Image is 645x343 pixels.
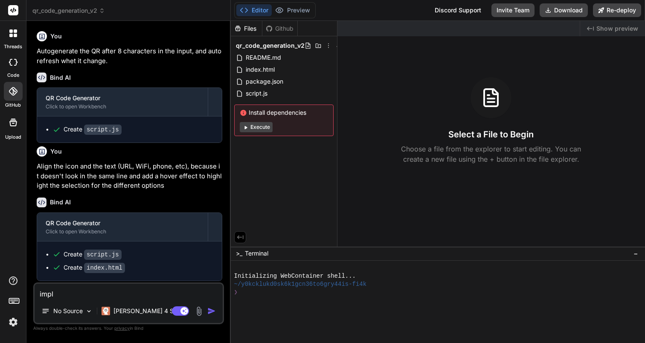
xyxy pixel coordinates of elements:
[633,249,638,258] span: −
[7,72,19,79] label: code
[593,3,641,17] button: Re-deploy
[50,32,62,41] h6: You
[194,306,204,316] img: attachment
[540,3,588,17] button: Download
[113,307,177,315] p: [PERSON_NAME] 4 S..
[46,228,199,235] div: Click to open Workbench
[236,4,272,16] button: Editor
[85,308,93,315] img: Pick Models
[231,24,262,33] div: Files
[245,76,284,87] span: package.json
[5,134,21,141] label: Upload
[37,162,222,191] p: Align the icon and the text (URL, WiFi, phone, etc), because it doesn't look in the same line and...
[245,64,276,75] span: index.html
[32,6,105,15] span: qr_code_generation_v2
[240,108,328,117] span: Install dependencies
[50,147,62,156] h6: You
[37,88,208,116] button: QR Code GeneratorClick to open Workbench
[272,4,314,16] button: Preview
[236,249,242,258] span: >_
[35,284,223,299] textarea: impl
[64,250,122,259] div: Create
[245,88,268,99] span: script.js
[114,326,130,331] span: privacy
[240,122,273,132] button: Execute
[84,263,125,273] code: index.html
[84,250,122,260] code: script.js
[5,102,21,109] label: GitHub
[50,198,71,206] h6: Bind AI
[46,103,199,110] div: Click to open Workbench
[234,280,367,288] span: ~/y0kcklukd0sk6k1gcn36to6gry44is-fi4k
[448,128,534,140] h3: Select a File to Begin
[37,47,222,66] p: Autogenerate the QR after 8 characters in the input, and auto refresh whet it change.
[4,43,22,50] label: threads
[234,272,356,280] span: Initializing WebContainer shell...
[6,315,20,329] img: settings
[53,307,83,315] p: No Source
[430,3,486,17] div: Discord Support
[234,288,238,296] span: ❯
[395,144,587,164] p: Choose a file from the explorer to start editing. You can create a new file using the + button in...
[245,52,282,63] span: README.md
[46,94,199,102] div: QR Code Generator
[64,263,125,272] div: Create
[33,324,224,332] p: Always double-check its answers. Your in Bind
[262,24,297,33] div: Github
[37,213,208,241] button: QR Code GeneratorClick to open Workbench
[491,3,535,17] button: Invite Team
[102,307,110,315] img: Claude 4 Sonnet
[596,24,638,33] span: Show preview
[245,249,268,258] span: Terminal
[46,219,199,227] div: QR Code Generator
[84,125,122,135] code: script.js
[207,307,216,315] img: icon
[632,247,640,260] button: −
[236,41,305,50] span: qr_code_generation_v2
[64,125,122,134] div: Create
[50,73,71,82] h6: Bind AI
